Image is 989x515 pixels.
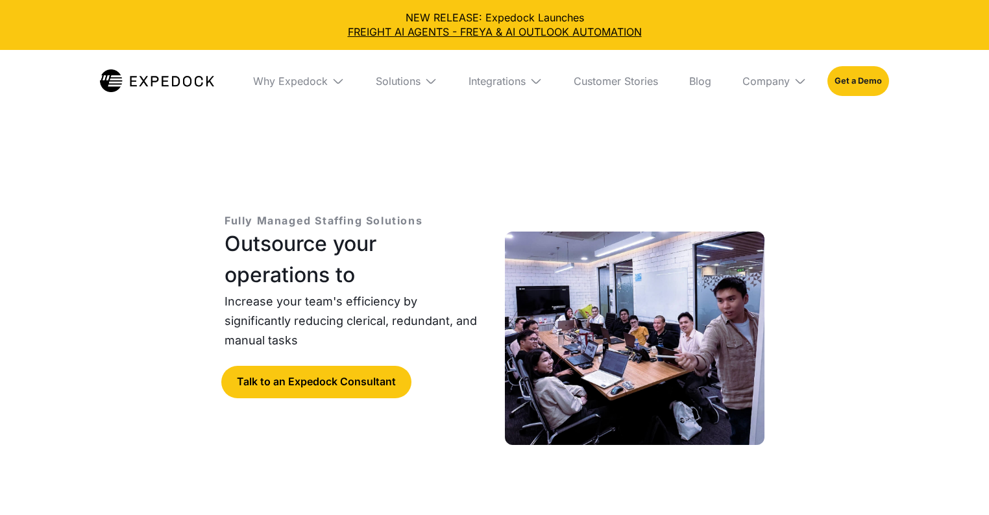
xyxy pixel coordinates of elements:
[742,75,790,88] div: Company
[469,75,526,88] div: Integrations
[10,25,979,39] a: FREIGHT AI AGENTS - FREYA & AI OUTLOOK AUTOMATION
[225,292,484,350] p: Increase your team's efficiency by significantly reducing clerical, redundant, and manual tasks
[225,213,422,228] p: Fully Managed Staffing Solutions
[827,66,889,96] a: Get a Demo
[10,10,979,40] div: NEW RELEASE: Expedock Launches
[376,75,421,88] div: Solutions
[679,50,722,112] a: Blog
[225,228,484,291] h1: Outsource your operations to
[563,50,668,112] a: Customer Stories
[221,366,411,398] a: Talk to an Expedock Consultant
[253,75,328,88] div: Why Expedock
